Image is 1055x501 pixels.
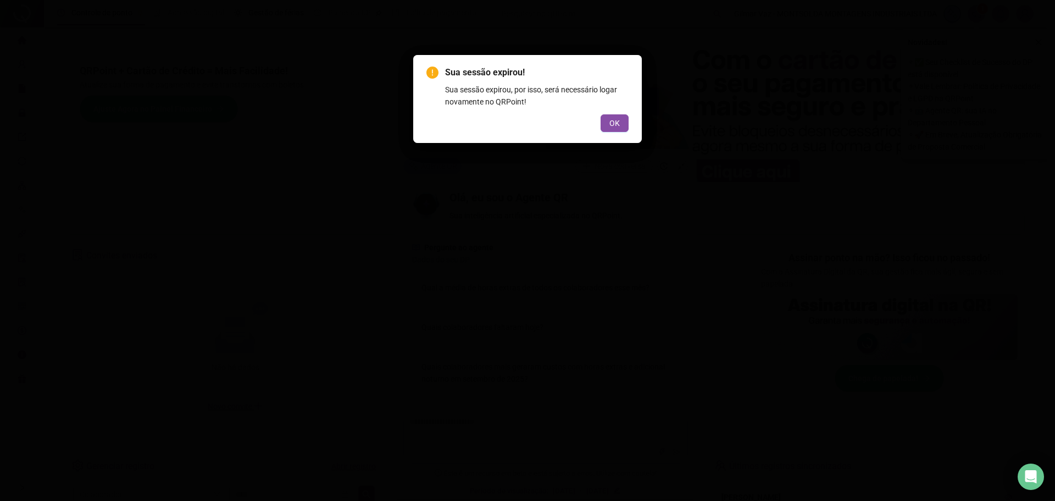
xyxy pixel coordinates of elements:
div: Open Intercom Messenger [1018,464,1044,490]
span: exclamation-circle [426,67,438,79]
div: Sua sessão expirou, por isso, será necessário logar novamente no QRPoint! [445,84,629,108]
button: OK [601,114,629,132]
span: OK [609,117,620,129]
span: Sua sessão expirou! [445,67,525,78]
